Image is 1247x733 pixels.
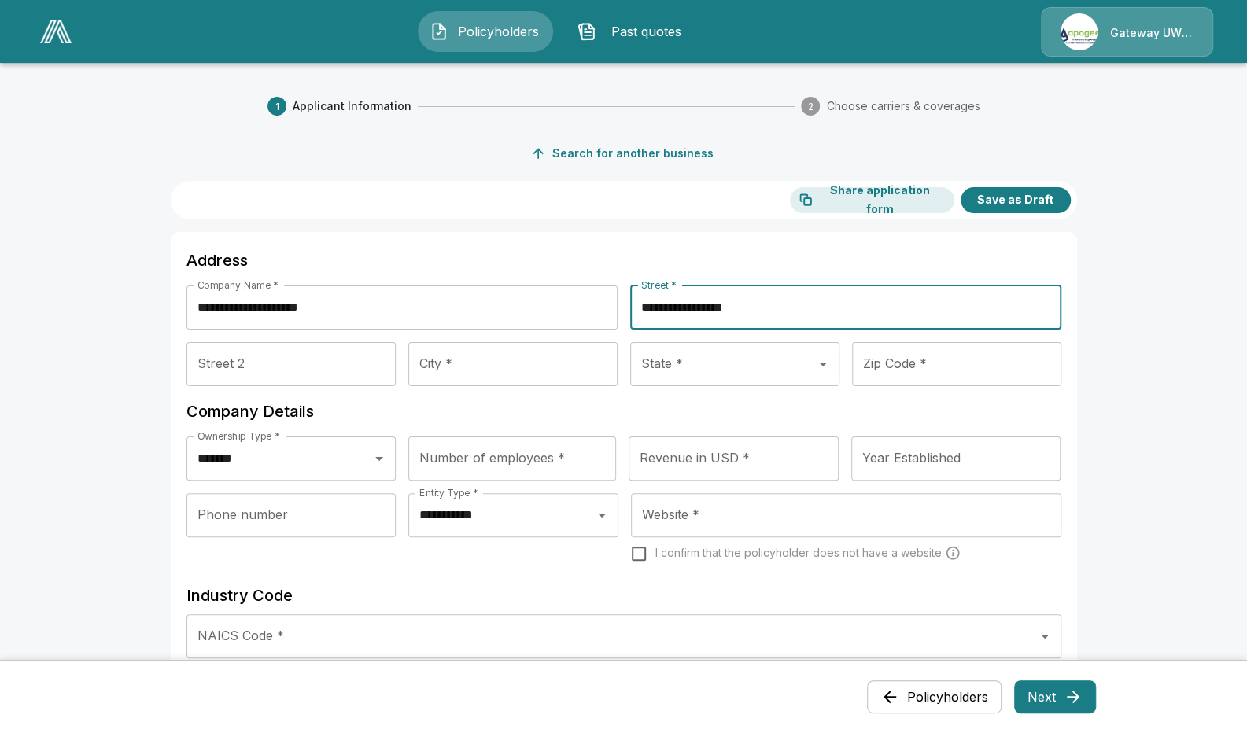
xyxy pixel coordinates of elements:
[961,187,1071,213] button: Save as Draft
[368,448,390,470] button: Open
[591,504,613,526] button: Open
[603,22,689,41] span: Past quotes
[812,353,834,375] button: Open
[566,11,701,52] button: Past quotes IconPast quotes
[655,545,942,561] span: I confirm that the policyholder does not have a website
[808,101,814,112] text: 2
[186,248,1061,273] h6: Address
[1041,7,1213,57] a: Agency IconGateway UW dba Apogee
[430,22,448,41] img: Policyholders Icon
[197,429,279,443] label: Ownership Type *
[455,22,541,41] span: Policyholders
[867,680,1002,713] button: Policyholders
[197,278,279,292] label: Company Name *
[790,187,954,213] button: Share application form
[1110,25,1194,41] p: Gateway UW dba Apogee
[186,399,1061,424] h6: Company Details
[418,11,553,52] button: Policyholders IconPolicyholders
[1034,625,1056,647] button: Open
[641,278,677,292] label: Street *
[1061,13,1098,50] img: Agency Icon
[826,98,980,114] span: Choose carriers & coverages
[293,98,411,114] span: Applicant Information
[40,20,72,43] img: AA Logo
[1014,680,1096,713] button: Next
[419,486,478,499] label: Entity Type *
[945,545,961,561] svg: Carriers run a cyber security scan on the policyholders' websites. Please enter a website wheneve...
[186,583,1061,608] h6: Industry Code
[275,101,279,112] text: 1
[577,22,596,41] img: Past quotes Icon
[527,139,720,168] button: Search for another business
